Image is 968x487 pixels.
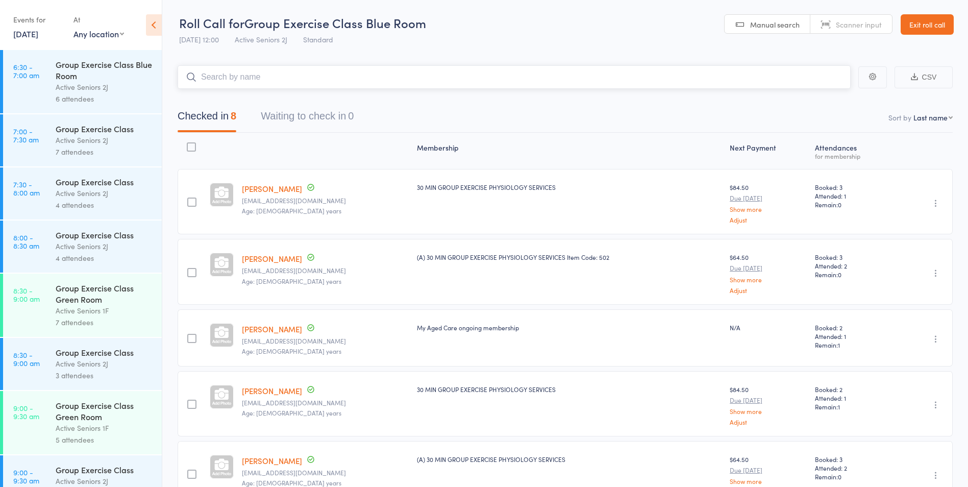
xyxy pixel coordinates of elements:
small: Due [DATE] [730,467,807,474]
button: Checked in8 [178,105,236,132]
div: Active Seniors 2J [56,358,153,370]
a: Show more [730,478,807,484]
span: Active Seniors 2J [235,34,287,44]
div: Group Exercise Class Green Room [56,282,153,305]
button: Waiting to check in0 [261,105,354,132]
span: Age: [DEMOGRAPHIC_DATA] years [242,206,341,215]
span: Age: [DEMOGRAPHIC_DATA] years [242,347,341,355]
div: 6 attendees [56,93,153,105]
span: 1 [838,402,840,411]
small: beaubois@tpg.com.au [242,197,409,204]
div: Active Seniors 2J [56,134,153,146]
span: Booked: 2 [815,385,890,394]
span: 0 [838,472,841,481]
input: Search by name [178,65,851,89]
div: 7 attendees [56,146,153,158]
time: 7:00 - 7:30 am [13,127,39,143]
span: Booked: 2 [815,323,890,332]
div: 5 attendees [56,434,153,446]
div: Active Seniors 2J [56,240,153,252]
label: Sort by [888,112,911,123]
button: CSV [895,66,953,88]
div: $84.50 [730,385,807,425]
span: 0 [838,200,841,209]
div: Group Exercise Class [56,347,153,358]
span: Attended: 2 [815,261,890,270]
small: Due [DATE] [730,264,807,272]
time: 7:30 - 8:00 am [13,180,40,197]
small: suenurse99@gmail.com [242,469,409,476]
span: 0 [838,270,841,279]
div: N/A [730,323,807,332]
div: Group Exercise Class Blue Room [56,59,153,81]
span: 1 [838,340,840,349]
span: Attended: 2 [815,464,890,472]
small: Due [DATE] [730,397,807,404]
a: [PERSON_NAME] [242,455,302,466]
a: Adjust [730,287,807,294]
div: At [73,11,124,28]
div: 8 [231,110,236,121]
div: 4 attendees [56,199,153,211]
div: 3 attendees [56,370,153,381]
a: [PERSON_NAME] [242,385,302,396]
div: 30 MIN GROUP EXERCISE PHYSIOLOGY SERVICES [417,385,722,394]
time: 8:30 - 9:00 am [13,351,40,367]
span: Attended: 1 [815,332,890,340]
time: 6:30 - 7:00 am [13,63,39,79]
div: Membership [413,137,726,164]
span: Age: [DEMOGRAPHIC_DATA] years [242,478,341,487]
a: [PERSON_NAME] [242,183,302,194]
a: [DATE] [13,28,38,39]
small: pipbloomfield80@gmail.com [242,267,409,274]
div: Last name [913,112,948,123]
time: 9:00 - 9:30 am [13,468,39,484]
div: Group Exercise Class [56,464,153,475]
time: 8:30 - 9:00 am [13,286,40,303]
a: 8:30 -9:00 amGroup Exercise Class Green RoomActive Seniors 1F7 attendees [3,274,162,337]
a: 7:30 -8:00 amGroup Exercise ClassActive Seniors 2J4 attendees [3,167,162,220]
span: Booked: 3 [815,455,890,464]
a: 7:00 -7:30 amGroup Exercise ClassActive Seniors 2J7 attendees [3,114,162,166]
div: $84.50 [730,183,807,223]
div: (A) 30 MIN GROUP EXERCISE PHYSIOLOGY SERVICES Item Code: 502 [417,253,722,261]
div: Active Seniors 1F [56,422,153,434]
a: 9:00 -9:30 amGroup Exercise Class Green RoomActive Seniors 1F5 attendees [3,391,162,454]
div: Next Payment [726,137,811,164]
span: Remain: [815,270,890,279]
small: roslynlindsay@bigpond.com [242,399,409,406]
a: Show more [730,408,807,415]
span: Age: [DEMOGRAPHIC_DATA] years [242,277,341,285]
div: Active Seniors 2J [56,475,153,487]
a: [PERSON_NAME] [242,253,302,264]
div: (A) 30 MIN GROUP EXERCISE PHYSIOLOGY SERVICES [417,455,722,464]
div: Atten­dances [811,137,895,164]
span: Remain: [815,200,890,209]
time: 9:00 - 9:30 am [13,404,39,420]
a: 6:30 -7:00 amGroup Exercise Class Blue RoomActive Seniors 2J6 attendees [3,50,162,113]
div: 0 [348,110,354,121]
a: Exit roll call [901,14,954,35]
span: Remain: [815,472,890,481]
span: [DATE] 12:00 [179,34,219,44]
div: Any location [73,28,124,39]
div: 4 attendees [56,252,153,264]
a: Adjust [730,216,807,223]
span: Booked: 3 [815,253,890,261]
div: Group Exercise Class [56,123,153,134]
span: Remain: [815,402,890,411]
div: Active Seniors 1F [56,305,153,316]
span: Standard [303,34,333,44]
span: Attended: 1 [815,394,890,402]
a: Show more [730,276,807,283]
a: 8:30 -9:00 amGroup Exercise ClassActive Seniors 2J3 attendees [3,338,162,390]
span: Booked: 3 [815,183,890,191]
span: Manual search [750,19,800,30]
a: [PERSON_NAME] [242,324,302,334]
a: Show more [730,206,807,212]
div: Group Exercise Class [56,176,153,187]
small: Due [DATE] [730,194,807,202]
span: Remain: [815,340,890,349]
div: My Aged Care ongoing membership [417,323,722,332]
div: Events for [13,11,63,28]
